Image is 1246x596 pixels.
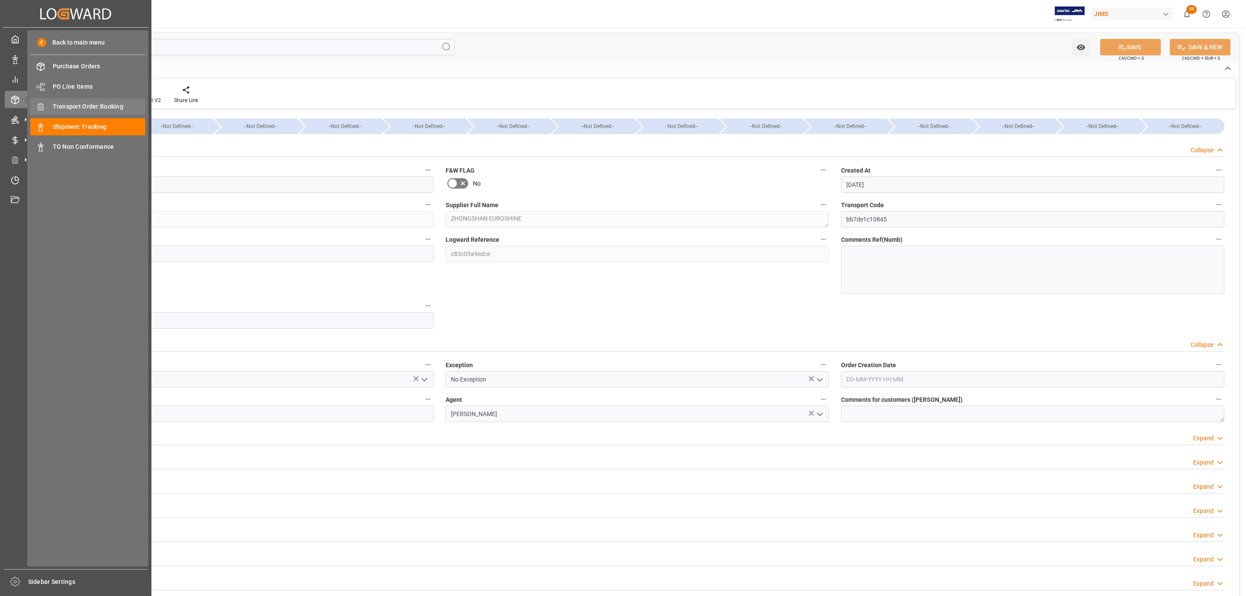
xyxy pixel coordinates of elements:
button: Created At [1213,164,1224,176]
a: Purchase Orders [30,58,145,75]
button: open menu [813,373,826,386]
div: --Not Defined-- [224,119,297,134]
span: Purchase Orders [53,62,146,71]
a: PO Line Items [30,78,145,95]
div: --Not Defined-- [1057,119,1140,134]
div: --Not Defined-- [1141,119,1224,134]
div: Expand [1193,506,1214,516]
div: --Not Defined-- [805,119,887,134]
div: --Not Defined-- [552,119,634,134]
span: Transport Order Booking [53,102,146,111]
div: --Not Defined-- [299,119,382,134]
span: Exception [446,361,473,370]
div: Expand [1193,579,1214,588]
button: open menu [1072,39,1090,55]
span: Comments for customers ([PERSON_NAME]) [841,395,963,404]
button: F&W FLAG [818,164,829,176]
button: Pickup Number [422,300,434,311]
div: --Not Defined-- [468,119,550,134]
span: F&W FLAG [446,166,475,175]
div: --Not Defined-- [476,119,550,134]
div: --Not Defined-- [131,119,213,134]
input: Search Fields [40,39,455,55]
span: Shipment Tracking [53,122,146,131]
textarea: ZHONGSHAN EUROSHINE [446,211,829,228]
span: 55 [1186,5,1197,14]
button: Agent [818,394,829,405]
button: SAVE & NEW [1170,39,1230,55]
div: Expand [1193,458,1214,467]
div: --Not Defined-- [1066,119,1140,134]
div: --Not Defined-- [561,119,634,134]
button: Comments for customers ([PERSON_NAME]) [1213,394,1224,405]
div: --Not Defined-- [636,119,719,134]
button: Logward Reference [818,234,829,245]
div: --Not Defined-- [645,119,719,134]
a: Transport Order Booking [30,98,145,115]
div: Expand [1193,434,1214,443]
span: PO Line Items [53,82,146,91]
span: Agent [446,395,462,404]
a: My Reports [5,71,147,88]
div: --Not Defined-- [384,119,466,134]
div: Expand [1193,555,1214,564]
span: Back to main menu [46,38,105,47]
button: Old Jam Reference Number [422,394,434,405]
img: Exertis%20JAM%20-%20Email%20Logo.jpg_1722504956.jpg [1055,6,1085,22]
span: Created At [841,166,870,175]
div: Expand [1193,482,1214,491]
button: JIMS [1091,6,1177,22]
input: DD-MM-YYYY HH:MM [841,371,1224,388]
a: Document Management [5,192,147,208]
button: Logward Status [422,359,434,370]
a: TO Non Conformance [30,138,145,155]
button: Comments Ref(Numb) [1213,234,1224,245]
div: Collapse [1191,340,1214,349]
button: SAVE [1100,39,1161,55]
div: --Not Defined-- [308,119,382,134]
input: Type to search/select [50,371,434,388]
div: --Not Defined-- [982,119,1055,134]
input: DD-MM-YYYY [841,176,1224,193]
button: Transport Code [1213,199,1224,210]
div: --Not Defined-- [729,119,803,134]
span: No [473,179,481,188]
button: open menu [417,373,430,386]
a: Shipment Tracking [30,118,145,135]
div: Collapse [1191,146,1214,155]
span: Comments Ref(Numb) [841,235,902,244]
button: JAM Shipment Number [422,234,434,245]
span: Ctrl/CMD + S [1119,55,1144,61]
div: --Not Defined-- [140,119,213,134]
span: Order Creation Date [841,361,896,370]
span: Transport Code [841,201,884,210]
div: --Not Defined-- [889,119,971,134]
div: --Not Defined-- [392,119,466,134]
button: open menu [813,407,826,421]
div: --Not Defined-- [1150,119,1220,134]
div: --Not Defined-- [720,119,803,134]
button: Help Center [1197,4,1216,24]
div: --Not Defined-- [813,119,887,134]
a: Data Management [5,51,147,67]
button: Exception [818,359,829,370]
div: --Not Defined-- [973,119,1055,134]
button: Supplier Full Name [818,199,829,210]
span: Ctrl/CMD + Shift + S [1182,55,1220,61]
div: --Not Defined-- [215,119,297,134]
span: TO Non Conformance [53,142,146,151]
input: Type to search/select [446,371,829,388]
button: Supplier Number [422,199,434,210]
button: show 55 new notifications [1177,4,1197,24]
span: Sidebar Settings [28,577,148,586]
div: JIMS [1091,8,1174,20]
div: Expand [1193,531,1214,540]
a: Timeslot Management V2 [5,171,147,188]
span: Logward Reference [446,235,499,244]
button: Order Creation Date [1213,359,1224,370]
span: Supplier Full Name [446,201,498,210]
div: Share Link [174,96,198,104]
div: --Not Defined-- [897,119,971,134]
a: My Cockpit [5,31,147,48]
button: JAM Reference Number [422,164,434,176]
